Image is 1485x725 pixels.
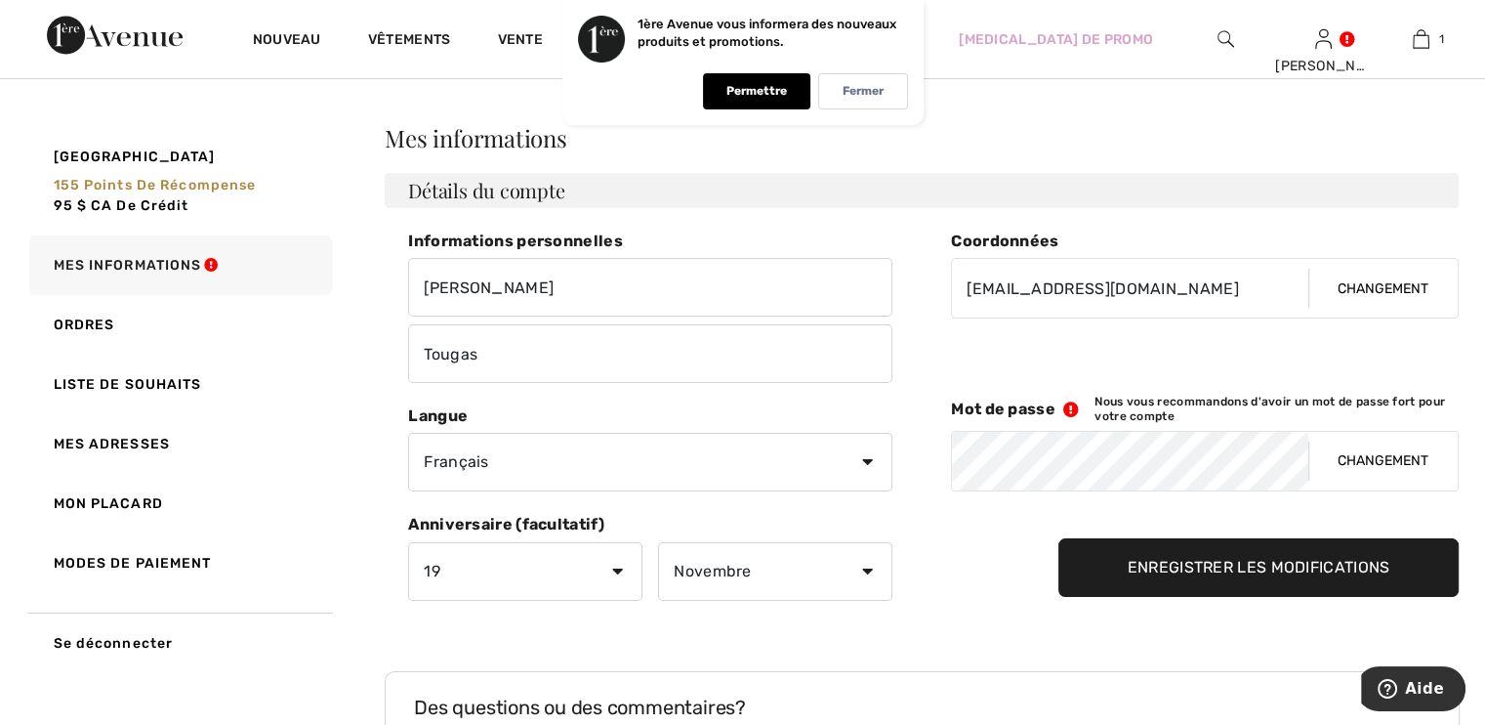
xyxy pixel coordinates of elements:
a: Nouveau [253,31,321,52]
font: Fermer [843,84,884,98]
font: 1ère Avenue vous informera des nouveaux produits et promotions. [638,17,896,49]
input: Enregistrer les modifications [1058,538,1460,597]
font: Détails du compte [408,177,564,203]
font: Modes de paiement [54,555,212,572]
font: Changement [1338,280,1428,297]
a: Vente [497,31,543,52]
font: Nous vous recommandons d'avoir un mot de passe fort pour votre compte [1094,395,1445,422]
button: Changement [1308,259,1458,318]
input: Prénom [408,258,892,317]
font: [GEOGRAPHIC_DATA] [54,149,216,165]
font: Se déconnecter [54,635,174,652]
font: Liste de souhaits [54,376,202,393]
font: Des questions ou des commentaires? [414,696,746,719]
button: Changement [1308,432,1458,490]
font: Nouveau [253,31,321,48]
img: Mes informations [1315,27,1332,51]
a: [MEDICAL_DATA] de promo [959,29,1153,50]
font: Mes informations [385,122,566,153]
font: Vêtements [368,31,451,48]
a: Se connecter [1315,29,1332,48]
font: Coordonnées [951,232,1058,250]
font: [PERSON_NAME] [1275,58,1389,74]
font: 155 points de récompense [54,177,257,193]
font: Vente [497,31,543,48]
font: Informations personnelles [408,232,623,250]
font: 1 [1439,32,1444,46]
font: Mes adresses [54,436,170,452]
font: Permettre [726,84,787,98]
a: 1 [1373,27,1468,51]
img: 1ère Avenue [47,16,183,55]
font: Mot de passe [951,400,1055,418]
font: Changement [1338,452,1428,469]
a: Vêtements [368,31,451,52]
img: rechercher sur le site [1217,27,1234,51]
font: Ordres [54,317,115,333]
font: Mes informations [54,257,202,274]
font: 95 $ CA de crédit [54,197,189,214]
iframe: Ouvre un widget dans lequel vous pouvez trouver plus d'informations [1361,666,1465,715]
font: Anniversaire (facultatif) [408,515,604,533]
font: Langue [408,406,468,425]
input: Nom de famille [408,324,892,383]
font: [MEDICAL_DATA] de promo [959,31,1153,48]
img: Mon sac [1413,27,1429,51]
font: Mon placard [54,495,163,512]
